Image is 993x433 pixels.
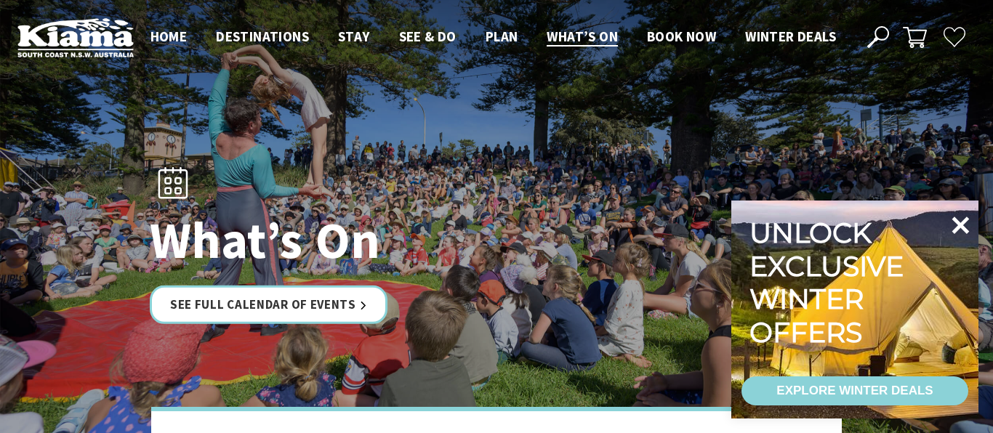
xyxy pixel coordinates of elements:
[399,28,457,45] span: See & Do
[486,28,518,45] span: Plan
[338,28,370,45] span: Stay
[17,17,134,57] img: Kiama Logo
[749,216,910,349] div: Unlock exclusive winter offers
[741,376,968,405] a: EXPLORE WINTER DEALS
[745,28,836,45] span: Winter Deals
[136,25,851,49] nav: Main Menu
[647,28,716,45] span: Book now
[547,28,618,45] span: What’s On
[150,286,387,324] a: See Full Calendar of Events
[216,28,309,45] span: Destinations
[150,212,560,268] h1: What’s On
[150,28,188,45] span: Home
[776,376,933,405] div: EXPLORE WINTER DEALS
